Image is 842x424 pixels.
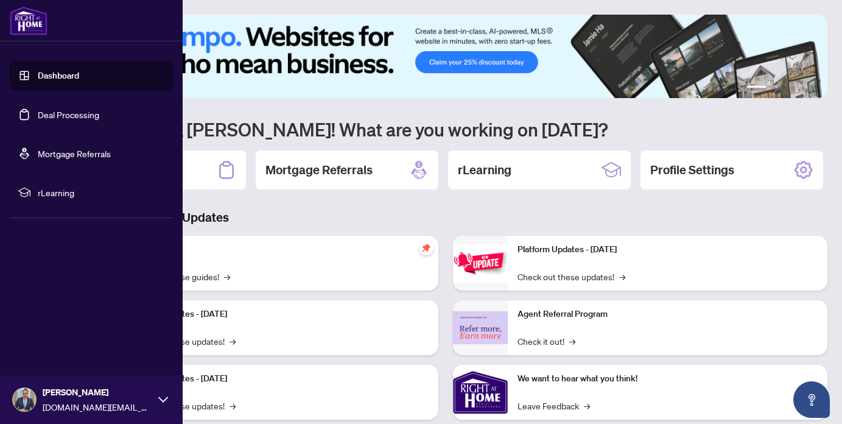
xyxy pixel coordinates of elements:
[43,400,152,414] span: [DOMAIN_NAME][EMAIL_ADDRESS][DOMAIN_NAME]
[517,243,818,256] p: Platform Updates - [DATE]
[419,241,433,255] span: pushpin
[771,86,776,91] button: 2
[650,161,734,178] h2: Profile Settings
[38,148,111,159] a: Mortgage Referrals
[230,399,236,412] span: →
[38,70,79,81] a: Dashboard
[791,86,796,91] button: 4
[38,186,164,199] span: rLearning
[517,270,625,283] a: Check out these updates!→
[13,388,36,411] img: Profile Icon
[128,243,429,256] p: Self-Help
[224,270,230,283] span: →
[63,118,827,141] h1: Welcome back [PERSON_NAME]! What are you working on [DATE]?
[619,270,625,283] span: →
[63,209,827,226] h3: Brokerage & Industry Updates
[517,308,818,321] p: Agent Referral Program
[453,244,508,282] img: Platform Updates - June 23, 2025
[801,86,805,91] button: 5
[453,365,508,420] img: We want to hear what you think!
[128,372,429,386] p: Platform Updates - [DATE]
[10,6,47,35] img: logo
[810,86,815,91] button: 6
[43,386,152,399] span: [PERSON_NAME]
[63,15,827,98] img: Slide 0
[517,399,590,412] a: Leave Feedback→
[584,399,590,412] span: →
[517,334,575,348] a: Check it out!→
[458,161,511,178] h2: rLearning
[793,381,830,418] button: Open asap
[38,109,99,120] a: Deal Processing
[265,161,373,178] h2: Mortgage Referrals
[453,311,508,345] img: Agent Referral Program
[517,372,818,386] p: We want to hear what you think!
[781,86,786,91] button: 3
[747,86,767,91] button: 1
[230,334,236,348] span: →
[569,334,575,348] span: →
[128,308,429,321] p: Platform Updates - [DATE]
